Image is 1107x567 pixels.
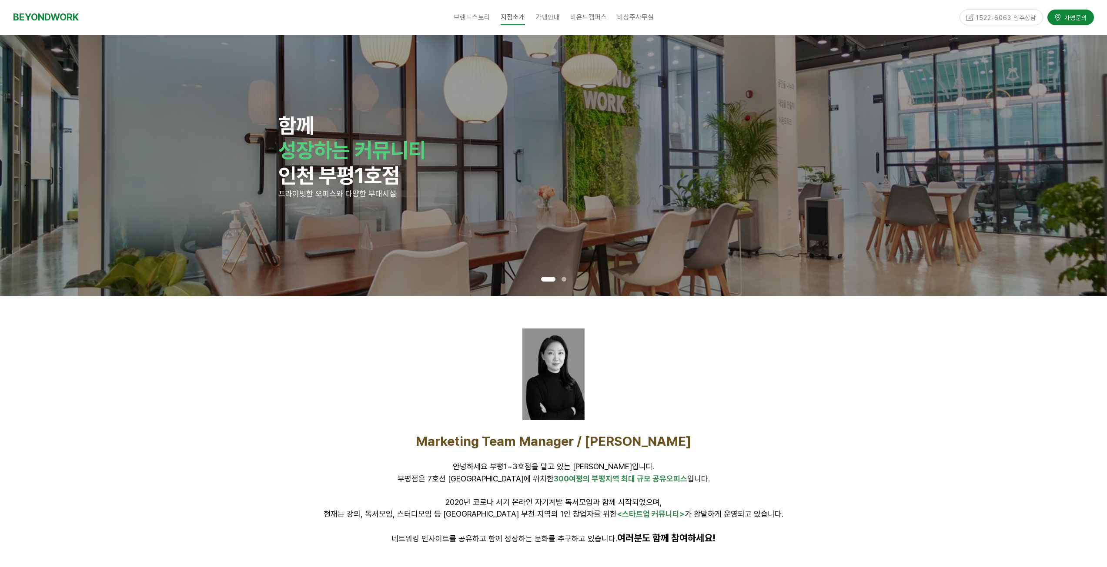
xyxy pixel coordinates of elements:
a: 비상주사무실 [612,7,659,28]
span: 안녕하세요 부평1~3호점을 맡고 있는 [PERSON_NAME]입니다. [453,462,655,471]
a: 비욘드캠퍼스 [565,7,612,28]
a: BEYONDWORK [13,9,79,25]
span: 2020년 코로나 시기 온라인 자기계발 독서모임과 함께 시작되었으며, [445,497,662,507]
span: 가맹안내 [535,13,560,21]
span: 가맹문의 [1062,12,1087,20]
a: 가맹안내 [530,7,565,28]
span: 비욘드캠퍼스 [570,13,607,21]
a: 브랜드스토리 [448,7,495,28]
a: 지점소개 [495,7,530,28]
span: 비상주사무실 [617,13,654,21]
span: <스타트업 커뮤니티> [617,509,685,518]
span: 지점소개 [501,10,525,25]
strong: 성장하는 커뮤니티 [278,138,426,163]
span: 현재는 강의, 독서모임, 스터디모임 등 [GEOGRAPHIC_DATA] 부천 지역의 1인 창업자를 위한 가 활발하게 운영되고 있습니다. [324,509,783,518]
strong: 여러분도 함께 참여하세요! [617,532,716,544]
strong: 함께 [278,113,314,138]
a: 가맹문의 [1047,8,1094,23]
span: 네트워킹 인사이트를 공유하고 함께 성장하는 문화를 추구하고 있습니다. [391,534,617,543]
strong: 인천 부평1호점 [278,163,400,188]
span: Marketing Team Manager / [PERSON_NAME] [416,433,691,449]
span: 프라이빗한 오피스와 다양한 부대시설 [278,189,396,198]
span: 300여평의 부평지역 최대 규모 공유오피스 [554,474,687,483]
span: 브랜드스토리 [454,13,490,21]
span: 부평점은 7호선 [GEOGRAPHIC_DATA]에 위치한 입니다. [398,474,710,483]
